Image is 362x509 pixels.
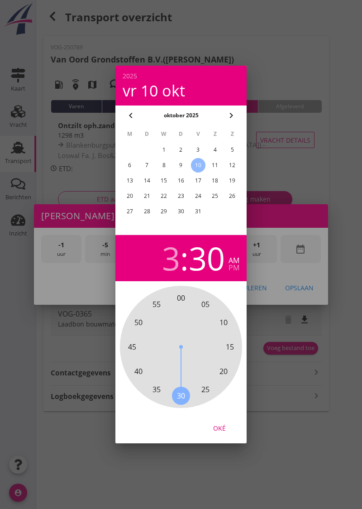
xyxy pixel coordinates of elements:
[229,257,239,264] div: am
[123,83,239,98] div: vr 10 okt
[225,173,239,188] button: 19
[174,143,188,157] button: 2
[177,390,185,401] span: 30
[157,189,171,203] button: 22
[225,189,239,203] button: 26
[123,158,137,173] button: 6
[140,189,154,203] button: 21
[157,204,171,219] button: 29
[226,110,237,121] i: chevron_right
[208,189,222,203] button: 25
[140,204,154,219] button: 28
[122,126,138,142] th: M
[201,384,210,395] span: 25
[191,143,205,157] button: 3
[191,189,205,203] button: 24
[157,173,171,188] button: 15
[207,423,232,433] div: Oké
[200,420,239,436] button: Oké
[207,126,224,142] th: Z
[226,341,234,352] span: 15
[208,158,222,173] button: 11
[174,189,188,203] button: 23
[219,366,228,377] span: 20
[123,189,137,203] button: 20
[225,158,239,173] button: 12
[157,143,171,157] button: 1
[191,158,205,173] button: 10
[128,341,136,352] span: 45
[189,242,225,274] div: 30
[140,158,154,173] button: 7
[173,126,189,142] th: D
[174,204,188,219] button: 30
[208,143,222,157] button: 4
[152,299,161,310] span: 55
[125,110,136,121] i: chevron_left
[123,73,239,79] div: 2025
[152,384,161,395] span: 35
[208,173,222,188] button: 18
[180,242,189,274] span: :
[140,173,154,188] button: 14
[191,204,205,219] button: 31
[156,126,172,142] th: W
[161,109,201,122] button: oktober 2025
[123,204,137,219] button: 27
[190,126,206,142] th: V
[177,293,185,303] span: 00
[174,158,188,173] button: 9
[157,158,171,173] button: 8
[123,173,137,188] button: 13
[174,173,188,188] button: 16
[201,299,210,310] span: 05
[229,264,239,271] div: pm
[224,126,240,142] th: Z
[191,173,205,188] button: 17
[219,317,228,328] span: 10
[134,366,143,377] span: 40
[162,242,180,274] div: 3
[139,126,155,142] th: D
[134,317,143,328] span: 50
[225,143,239,157] button: 5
